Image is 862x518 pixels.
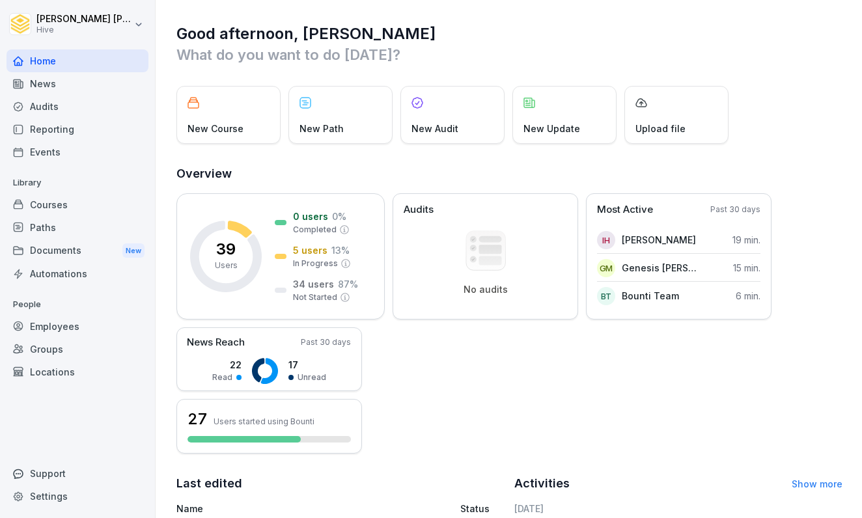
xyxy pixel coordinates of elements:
[176,474,505,493] h2: Last edited
[293,224,337,236] p: Completed
[288,358,326,372] p: 17
[732,233,760,247] p: 19 min.
[215,260,238,271] p: Users
[7,141,148,163] a: Events
[331,243,350,257] p: 13 %
[622,233,696,247] p: [PERSON_NAME]
[187,335,245,350] p: News Reach
[597,287,615,305] div: BT
[7,239,148,263] a: DocumentsNew
[293,210,328,223] p: 0 users
[7,462,148,485] div: Support
[216,241,236,257] p: 39
[176,23,842,44] h1: Good afternoon, [PERSON_NAME]
[176,502,374,515] p: Name
[464,284,508,295] p: No audits
[188,408,207,430] h3: 27
[733,261,760,275] p: 15 min.
[176,44,842,65] p: What do you want to do [DATE]?
[7,49,148,72] a: Home
[460,502,490,515] p: Status
[736,289,760,303] p: 6 min.
[293,243,327,257] p: 5 users
[404,202,434,217] p: Audits
[597,202,653,217] p: Most Active
[7,118,148,141] a: Reporting
[7,193,148,216] a: Courses
[36,14,132,25] p: [PERSON_NAME] [PERSON_NAME]
[7,95,148,118] a: Audits
[214,416,314,426] p: Users started using Bounti
[635,122,686,135] p: Upload file
[622,289,679,303] p: Bounti Team
[122,243,145,258] div: New
[514,502,843,515] h6: [DATE]
[7,216,148,239] a: Paths
[710,204,760,215] p: Past 30 days
[176,165,842,183] h2: Overview
[597,231,615,249] div: IH
[792,478,842,489] a: Show more
[7,315,148,338] a: Employees
[298,372,326,383] p: Unread
[597,259,615,277] div: GM
[523,122,580,135] p: New Update
[212,372,232,383] p: Read
[7,361,148,383] a: Locations
[7,262,148,285] a: Automations
[7,485,148,508] a: Settings
[7,338,148,361] a: Groups
[7,239,148,263] div: Documents
[301,336,351,348] p: Past 30 days
[293,292,337,303] p: Not Started
[293,258,338,269] p: In Progress
[7,72,148,95] a: News
[332,210,346,223] p: 0 %
[514,474,570,493] h2: Activities
[411,122,458,135] p: New Audit
[622,261,697,275] p: Genesis [PERSON_NAME]
[36,25,132,34] p: Hive
[7,172,148,193] p: Library
[338,277,358,291] p: 87 %
[293,277,334,291] p: 34 users
[212,358,242,372] p: 22
[299,122,344,135] p: New Path
[7,294,148,315] p: People
[188,122,243,135] p: New Course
